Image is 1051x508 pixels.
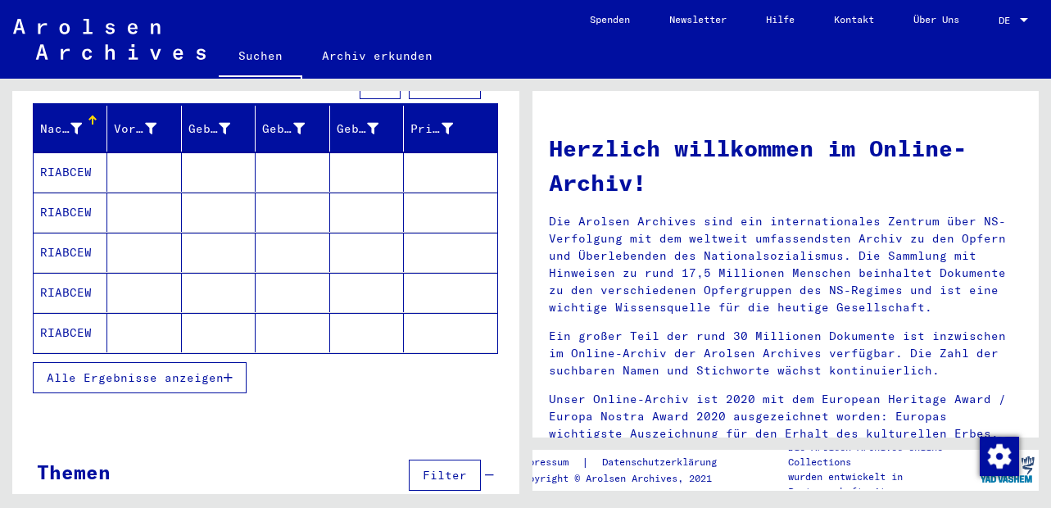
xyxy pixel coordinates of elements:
p: Unser Online-Archiv ist 2020 mit dem European Heritage Award / Europa Nostra Award 2020 ausgezeic... [549,391,1023,442]
h1: Herzlich willkommen im Online-Archiv! [549,131,1023,200]
mat-cell: RIABCEW [34,193,107,232]
div: Geburt‏ [262,120,304,138]
mat-header-cell: Geburtsname [182,106,256,152]
div: Vorname [114,120,156,138]
mat-header-cell: Nachname [34,106,107,152]
span: DE [999,15,1017,26]
button: Filter [409,460,481,491]
img: yv_logo.png [976,449,1038,490]
button: Alle Ergebnisse anzeigen [33,362,247,393]
a: Suchen [219,36,302,79]
a: Archiv erkunden [302,36,452,75]
div: Vorname [114,116,180,142]
a: Impressum [517,454,582,471]
mat-header-cell: Geburt‏ [256,106,329,152]
mat-cell: RIABCEW [34,233,107,272]
img: Arolsen_neg.svg [13,19,206,60]
p: Die Arolsen Archives sind ein internationales Zentrum über NS-Verfolgung mit dem weltweit umfasse... [549,213,1023,316]
p: Ein großer Teil der rund 30 Millionen Dokumente ist inzwischen im Online-Archiv der Arolsen Archi... [549,328,1023,379]
div: Nachname [40,116,106,142]
div: Nachname [40,120,82,138]
div: Geburtsname [188,120,230,138]
div: Geburt‏ [262,116,328,142]
span: Filter [423,468,467,483]
p: Die Arolsen Archives Online-Collections [788,440,976,469]
mat-header-cell: Geburtsdatum [330,106,404,152]
div: | [517,454,736,471]
div: Prisoner # [410,116,477,142]
div: Geburtsdatum [337,116,403,142]
div: Themen [37,457,111,487]
mat-cell: RIABCEW [34,313,107,352]
img: Zustimmung ändern [980,437,1019,476]
a: Datenschutzerklärung [589,454,736,471]
p: wurden entwickelt in Partnerschaft mit [788,469,976,499]
div: Geburtsdatum [337,120,378,138]
div: Geburtsname [188,116,255,142]
span: 10 [168,76,183,91]
mat-header-cell: Vorname [107,106,181,152]
p: Copyright © Arolsen Archives, 2021 [517,471,736,486]
mat-cell: RIABCEW [34,273,107,312]
span: Filter [423,76,467,91]
div: Prisoner # [410,120,452,138]
span: Alle Ergebnisse anzeigen [47,370,224,385]
mat-cell: RIABCEW [34,152,107,192]
span: Datensätze gefunden [183,76,323,91]
mat-header-cell: Prisoner # [404,106,496,152]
